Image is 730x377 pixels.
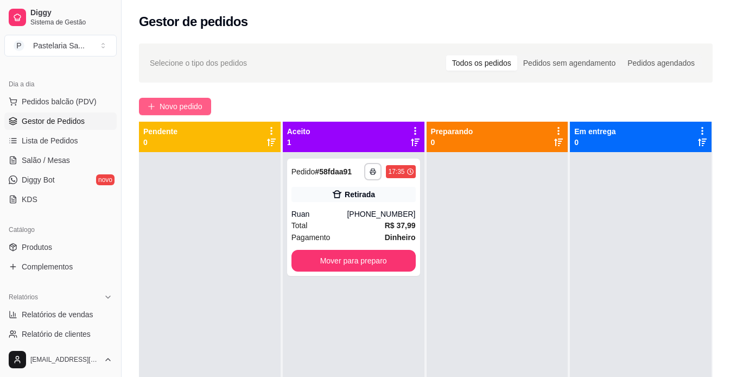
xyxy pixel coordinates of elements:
[4,258,117,275] a: Complementos
[345,189,375,200] div: Retirada
[4,93,117,110] button: Pedidos balcão (PDV)
[4,238,117,256] a: Produtos
[143,126,177,137] p: Pendente
[4,347,117,373] button: [EMAIL_ADDRESS][DOMAIN_NAME]
[291,209,347,219] div: Ruan
[139,13,248,30] h2: Gestor de pedidos
[574,137,615,148] p: 0
[22,329,91,340] span: Relatório de clientes
[385,221,416,230] strong: R$ 37,99
[30,8,112,18] span: Diggy
[4,35,117,56] button: Select a team
[22,242,52,253] span: Produtos
[388,167,404,176] div: 17:35
[431,126,473,137] p: Preparando
[22,155,70,166] span: Salão / Mesas
[621,55,701,71] div: Pedidos agendados
[4,132,117,149] a: Lista de Pedidos
[574,126,615,137] p: Em entrega
[431,137,473,148] p: 0
[347,209,415,219] div: [PHONE_NUMBER]
[160,100,202,112] span: Novo pedido
[517,55,621,71] div: Pedidos sem agendamento
[9,293,38,301] span: Relatórios
[22,194,37,205] span: KDS
[33,40,85,51] div: Pastelaria Sa ...
[22,309,93,320] span: Relatórios de vendas
[22,135,78,146] span: Lista de Pedidos
[315,167,352,176] strong: # 58fdaa91
[4,221,117,238] div: Catálogo
[4,191,117,208] a: KDS
[30,355,99,364] span: [EMAIL_ADDRESS][DOMAIN_NAME]
[446,55,517,71] div: Todos os pedidos
[4,325,117,343] a: Relatório de clientes
[14,40,24,51] span: P
[4,76,117,93] div: Dia a dia
[287,137,310,148] p: 1
[30,18,112,27] span: Sistema de Gestão
[287,126,310,137] p: Aceito
[291,250,416,272] button: Mover para preparo
[22,96,97,107] span: Pedidos balcão (PDV)
[4,4,117,30] a: DiggySistema de Gestão
[139,98,211,115] button: Novo pedido
[291,167,315,176] span: Pedido
[4,152,117,169] a: Salão / Mesas
[4,306,117,323] a: Relatórios de vendas
[150,57,247,69] span: Selecione o tipo dos pedidos
[22,174,55,185] span: Diggy Bot
[291,231,331,243] span: Pagamento
[4,112,117,130] a: Gestor de Pedidos
[148,103,155,110] span: plus
[22,261,73,272] span: Complementos
[143,137,177,148] p: 0
[4,171,117,188] a: Diggy Botnovo
[385,233,416,242] strong: Dinheiro
[291,219,308,231] span: Total
[22,116,85,127] span: Gestor de Pedidos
